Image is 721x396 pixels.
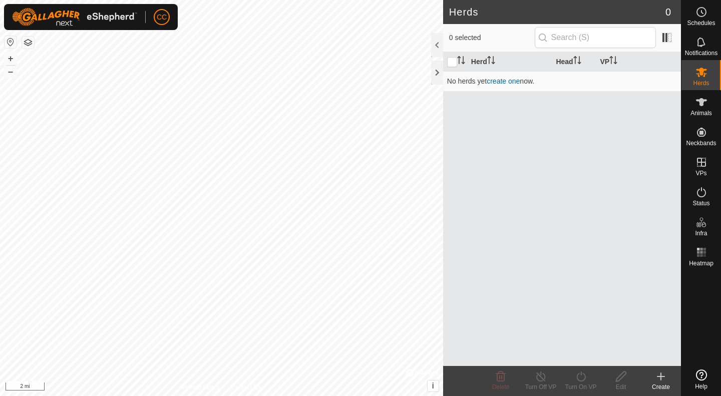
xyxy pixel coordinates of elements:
span: 0 selected [449,33,535,43]
input: Search (S) [535,27,656,48]
span: Schedules [687,20,715,26]
p-sorticon: Activate to sort [573,58,581,66]
img: Gallagher Logo [12,8,137,26]
span: 0 [665,5,671,20]
div: Create [641,382,681,391]
a: create one [487,77,520,85]
span: Status [692,200,709,206]
p-sorticon: Activate to sort [609,58,617,66]
span: CC [157,12,167,23]
span: Heatmap [689,260,713,266]
button: – [5,66,17,78]
div: Turn On VP [561,382,601,391]
a: Help [681,365,721,393]
td: No herds yet now. [443,71,681,91]
span: Animals [690,110,712,116]
span: Notifications [685,50,717,56]
span: Delete [492,383,510,390]
span: Infra [695,230,707,236]
span: Help [695,383,707,389]
p-sorticon: Activate to sort [457,58,465,66]
span: Herds [693,80,709,86]
button: + [5,53,17,65]
th: Head [552,52,596,72]
button: Reset Map [5,36,17,48]
a: Privacy Policy [182,383,219,392]
div: Turn Off VP [521,382,561,391]
span: i [432,381,434,390]
p-sorticon: Activate to sort [487,58,495,66]
span: Neckbands [686,140,716,146]
button: Map Layers [22,37,34,49]
button: i [428,380,439,391]
span: VPs [695,170,706,176]
a: Contact Us [231,383,261,392]
div: Edit [601,382,641,391]
th: VP [596,52,681,72]
th: Herd [467,52,552,72]
h2: Herds [449,6,665,18]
